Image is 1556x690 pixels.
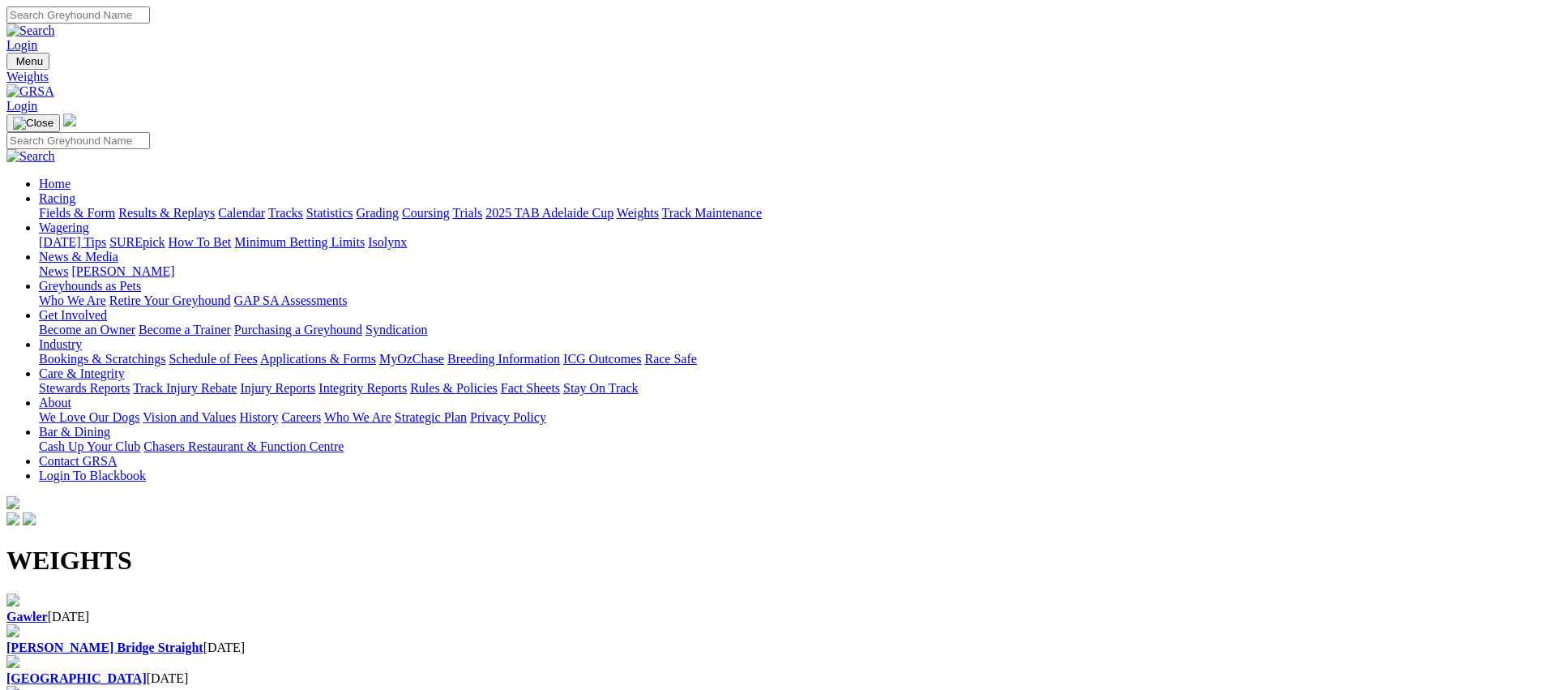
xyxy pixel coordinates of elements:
a: Racing [39,191,75,205]
a: MyOzChase [379,352,444,366]
a: Login [6,38,37,52]
img: twitter.svg [23,512,36,525]
a: Weights [617,206,659,220]
a: Industry [39,337,82,351]
a: Strategic Plan [395,410,467,424]
a: Bookings & Scratchings [39,352,165,366]
a: Become a Trainer [139,323,231,336]
a: SUREpick [109,235,165,249]
a: Vision and Values [143,410,236,424]
a: Fields & Form [39,206,115,220]
img: file-red.svg [6,655,19,668]
a: Chasers Restaurant & Function Centre [143,439,344,453]
a: Schedule of Fees [169,352,257,366]
div: About [39,410,1550,425]
button: Toggle navigation [6,53,49,70]
div: Get Involved [39,323,1550,337]
div: [DATE] [6,671,1550,686]
a: How To Bet [169,235,232,249]
a: About [39,396,71,409]
div: [DATE] [6,641,1550,655]
a: News [39,264,68,278]
div: Bar & Dining [39,439,1550,454]
a: Care & Integrity [39,366,125,380]
a: Grading [357,206,399,220]
a: Become an Owner [39,323,135,336]
a: Track Maintenance [662,206,762,220]
a: Gawler [6,610,48,624]
input: Search [6,132,150,149]
a: Results & Replays [118,206,215,220]
h1: WEIGHTS [6,546,1550,576]
img: Search [6,149,55,164]
a: History [239,410,278,424]
a: Purchasing a Greyhound [234,323,362,336]
a: Statistics [306,206,353,220]
a: Track Injury Rebate [133,381,237,395]
a: Careers [281,410,321,424]
a: Weights [6,70,1550,84]
div: Wagering [39,235,1550,250]
a: [PERSON_NAME] [71,264,174,278]
a: GAP SA Assessments [234,294,348,307]
img: GRSA [6,84,54,99]
div: Greyhounds as Pets [39,294,1550,308]
a: Get Involved [39,308,107,322]
a: Stay On Track [563,381,638,395]
a: [DATE] Tips [39,235,106,249]
a: Applications & Forms [260,352,376,366]
a: Login [6,99,37,113]
a: Bar & Dining [39,425,110,439]
a: Rules & Policies [410,381,498,395]
a: Integrity Reports [318,381,407,395]
a: Cash Up Your Club [39,439,140,453]
a: Contact GRSA [39,454,117,468]
a: Syndication [365,323,427,336]
img: file-red.svg [6,624,19,637]
a: Breeding Information [447,352,560,366]
img: logo-grsa-white.png [63,114,76,126]
a: Tracks [268,206,303,220]
a: Greyhounds as Pets [39,279,141,293]
div: Care & Integrity [39,381,1550,396]
a: [PERSON_NAME] Bridge Straight [6,641,203,654]
a: [GEOGRAPHIC_DATA] [6,671,147,685]
a: Fact Sheets [501,381,560,395]
img: Close [13,117,53,130]
div: Racing [39,206,1550,221]
a: Stewards Reports [39,381,130,395]
a: Privacy Policy [470,410,546,424]
a: 2025 TAB Adelaide Cup [485,206,613,220]
a: Minimum Betting Limits [234,235,365,249]
a: Login To Blackbook [39,469,146,482]
input: Search [6,6,150,24]
img: Search [6,24,55,38]
a: Isolynx [368,235,407,249]
a: Calendar [218,206,265,220]
img: logo-grsa-white.png [6,496,19,509]
a: Trials [452,206,482,220]
a: Coursing [402,206,450,220]
a: News & Media [39,250,118,264]
a: Wagering [39,221,89,234]
a: ICG Outcomes [563,352,641,366]
a: Retire Your Greyhound [109,294,231,307]
div: [DATE] [6,610,1550,624]
img: file-red.svg [6,594,19,606]
a: Who We Are [324,410,391,424]
button: Toggle navigation [6,114,60,132]
div: News & Media [39,264,1550,279]
span: Menu [16,55,43,67]
a: Who We Are [39,294,106,307]
img: facebook.svg [6,512,19,525]
a: Injury Reports [240,381,315,395]
a: Home [39,177,71,191]
a: Race Safe [644,352,696,366]
div: Industry [39,352,1550,366]
a: We Love Our Dogs [39,410,139,424]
